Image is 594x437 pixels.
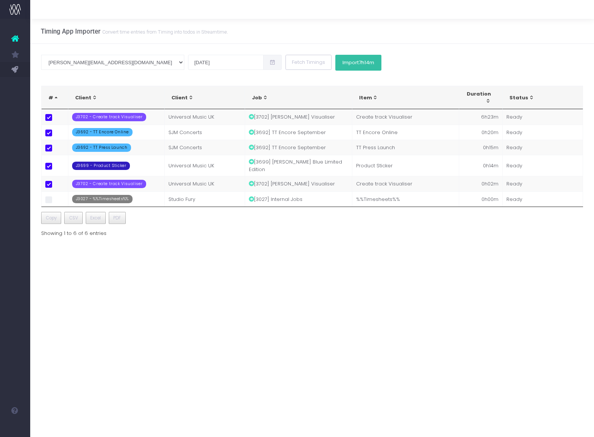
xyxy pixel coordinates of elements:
td: 6h23m [459,109,503,124]
span: Copy [46,215,57,221]
span: PDF [113,215,121,221]
td: 0h02m [459,176,503,191]
td: Universal Music UK [165,176,245,191]
div: Item [359,94,447,102]
td: [3692] TT Encore September [245,140,352,155]
input: Select date [188,55,264,70]
span: J3692 - TT Press Launch [72,144,131,152]
span: Excel [90,215,101,221]
div: Duration [466,90,491,105]
td: [3702] [PERSON_NAME] Visualiser [245,109,352,124]
td: [3702] [PERSON_NAME] Visualiser [245,176,352,191]
td: 0h15m [459,140,503,155]
th: Job: activate to sort column ascending [245,86,352,109]
th: Client: activate to sort column ascending [68,86,165,109]
button: CSV [64,212,83,224]
td: Ready [503,155,583,176]
div: Job [252,94,340,102]
th: Client: activate to sort column ascending [165,86,245,109]
th: # [42,86,68,109]
span: 7h14m [359,60,374,66]
div: Client [75,94,153,102]
td: Universal Music UK [165,155,245,176]
td: [3699] [PERSON_NAME] Blue Limited Edition [245,155,352,176]
span: J3702 - Create track Visualiser [72,113,147,121]
td: Universal Music UK [165,109,245,124]
td: [3692] TT Encore September [245,125,352,140]
th: Duration: activate to sort column ascending [459,86,503,109]
td: TT Encore Online [352,125,459,140]
button: Excel [86,212,106,224]
td: Product Sticker [352,155,459,176]
td: Studio Fury [165,191,245,207]
div: # [48,94,61,102]
td: TT Press Launch [352,140,459,155]
td: Create track Visualiser [352,109,459,124]
td: Ready [503,125,583,140]
span: J3692 - TT Encore Online [72,128,133,136]
th: Status: activate to sort column ascending [503,86,583,109]
td: Ready [503,140,583,155]
img: images/default_profile_image.png [9,422,21,433]
td: Ready [503,176,583,191]
div: Client [171,94,233,102]
td: [3027] Internal Jobs [245,191,352,207]
td: SJM Concerts [165,125,245,140]
span: J3027 - %%Timesheets%% [72,195,133,203]
td: 0h14m [459,155,503,176]
button: PDF [109,212,126,224]
td: SJM Concerts [165,140,245,155]
div: Showing 1 to 6 of 6 entries [41,225,106,237]
th: Item: activate to sort column ascending [352,86,459,109]
span: J3702 - Create track Visualiser [72,180,147,188]
small: Convert time entries from Timing into todos in Streamtime. [100,28,228,35]
td: %%Timesheets%% [352,191,459,207]
td: 0h00m [459,191,503,207]
td: Ready [503,191,583,207]
div: Status [509,94,571,102]
button: Fetch Timings [285,55,332,70]
span: CSV [69,215,78,221]
td: Create track Visualiser [352,176,459,191]
span: J3699 - Product Sticker [72,162,130,170]
h3: Timing App Importer [41,28,228,35]
button: Copy [41,212,62,224]
td: 0h20m [459,125,503,140]
td: Ready [503,109,583,124]
button: Import7h14m [335,55,381,71]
